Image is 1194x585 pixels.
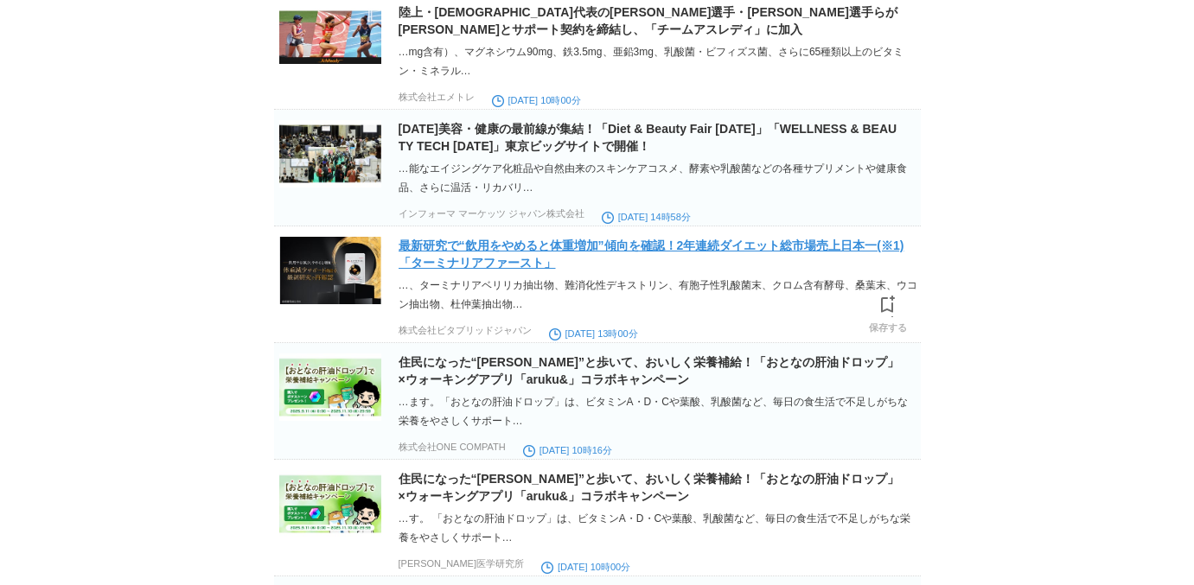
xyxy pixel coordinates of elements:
[399,324,532,337] p: 株式会社ビタブリッドジャパン
[399,42,917,80] div: …mg含有）、マグネシウム90mg、鉄3.5mg、亜鉛3mg、乳酸菌・ビフィズス菌、さらに65種類以上のビタミン・ミネラル…
[399,472,899,503] a: 住民になった“[PERSON_NAME]”と歩いて、おいしく栄養補給！「おとなの肝油ドロップ」×ウォーキングアプリ「aruku&」コラボキャンペーン
[399,207,584,220] p: インフォーマ マーケッツ ジャパン株式会社
[399,441,506,454] p: 株式会社ONE COMPATH
[399,122,897,153] a: [DATE]美容・健康の最前線が集結！「Diet & Beauty Fair [DATE]」「WELLNESS & BEAUTY TECH [DATE]」東京ビッグサイトで開催！
[399,91,475,104] p: 株式会社エメトレ
[399,509,917,547] div: …す。 「おとなの肝油ドロップ」は、ビタミンA・D・Cや葉酸、乳酸菌など、毎日の食生活で不足しがちな栄養をやさしくサポート…
[541,562,630,572] time: [DATE] 10時00分
[399,392,917,430] div: …ます。「おとなの肝油ドロップ」は、ビタミンA・D・Cや葉酸、乳酸菌など、毎日の食生活で不足しがちな栄養をやさしくサポート…
[869,290,907,334] a: 保存する
[279,237,381,304] img: 10318-111-97120177dfdcf0cddcb2749649b8f2f0-1024x683.jpg
[602,212,691,222] time: [DATE] 14時58分
[399,355,899,386] a: 住民になった“[PERSON_NAME]”と歩いて、おいしく栄養補給！「おとなの肝油ドロップ」×ウォーキングアプリ「aruku&」コラボキャンペーン
[399,276,917,314] div: …、ターミナリアベリリカ抽出物、難消化性デキストリン、有胞子性乳酸菌末、クロム含有酵母、桑葉末、ウコン抽出物、杜仲葉抽出物…
[399,159,917,197] div: …能なエイジングケア化粧品や自然由来のスキンケアコスメ、酵素や乳酸菌などの各種サプリメントや健康食品、さらに温活・リカバリ…
[492,95,581,105] time: [DATE] 10時00分
[399,238,904,270] a: 最新研究で“飲用をやめると体重増加”傾向を確認！2年連続ダイエット総市場売上日本一(※1)「ターミナリアファースト」
[279,470,381,537] img: 113753-12-7b65c5e08c64bad718ad8f56bcc6d53d-800x450.png
[523,445,612,455] time: [DATE] 10時16分
[279,120,381,188] img: 84538-59-f4f38483dd43efe76e7fa66b5474a357-1246x705.jpg
[399,557,524,570] p: [PERSON_NAME]医学研究所
[279,353,381,421] img: 18526-425-b5ea3e4ff053b3666e8bc6600efc8e3b-1000x562.png
[399,5,897,36] a: 陸上・[DEMOGRAPHIC_DATA]代表の[PERSON_NAME]選手・[PERSON_NAME]選手らが[PERSON_NAME]とサポート契約を締結し、「チームアスレディ」に加入
[279,3,381,71] img: 62526-52-6a70efbf0a61b87ebe2c97ffb751c7a2-2300x1200.png
[549,328,638,339] time: [DATE] 13時00分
